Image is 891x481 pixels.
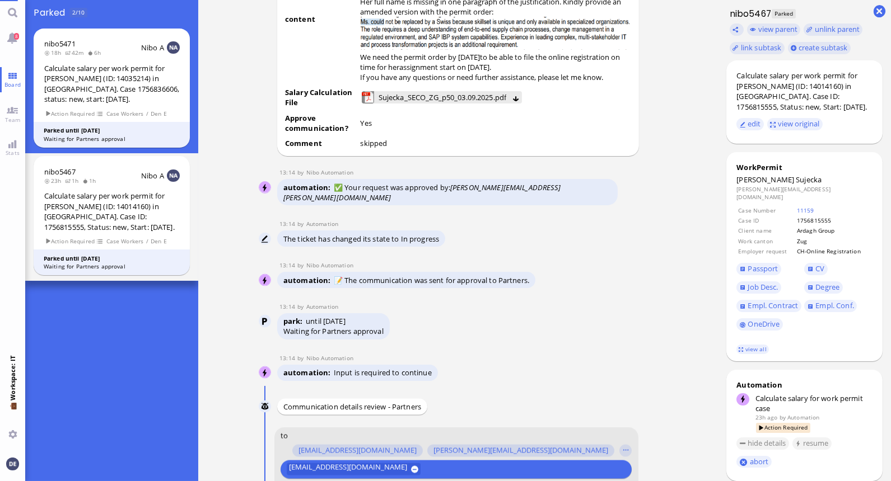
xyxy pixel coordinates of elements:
[150,237,167,246] span: Den E
[297,354,306,362] span: by
[283,182,561,202] span: ✅ Your request was approved by:
[44,126,180,135] div: Parked until [DATE]
[738,247,795,256] td: Employer request
[297,220,306,228] span: by
[306,168,353,176] span: automation@nibo.ai
[736,175,794,185] span: [PERSON_NAME]
[736,456,772,468] button: abort
[736,70,872,112] div: Calculate salary per work permit for [PERSON_NAME] (ID: 14014160) in [GEOGRAPHIC_DATA]. Case ID: ...
[14,33,19,40] span: 8
[277,399,427,415] div: Communication details review - Partners
[45,237,95,246] span: Action Required
[283,182,334,192] span: automation
[65,177,82,185] span: 1h
[283,182,561,202] i: [PERSON_NAME][EMAIL_ADDRESS][PERSON_NAME][DOMAIN_NAME]
[167,169,179,182] img: NA
[44,167,76,177] a: nibo5467
[259,367,272,379] img: Nibo Automation
[360,52,631,72] p: We need the permit order by [DATE]
[796,216,871,225] td: 1756815555
[741,43,782,53] span: link subtask
[427,445,614,457] button: [PERSON_NAME][EMAIL_ADDRESS][DOMAIN_NAME]
[44,191,180,232] div: Calculate salary per work permit for [PERSON_NAME] (ID: 14014160) in [GEOGRAPHIC_DATA]. Case ID: ...
[787,413,819,421] span: automation@bluelakelegal.com
[284,112,359,137] td: Approve communication?
[738,226,795,235] td: Client name
[283,275,334,285] span: automation
[8,400,17,426] span: 💼 Workspace: IT
[736,318,783,331] a: OneDrive
[288,463,407,475] span: [EMAIL_ADDRESS][DOMAIN_NAME]
[736,162,872,172] div: WorkPermit
[796,226,871,235] td: Ardagh Group
[738,216,795,225] td: Case ID
[797,206,814,214] a: 11159
[76,8,85,16] span: /10
[792,437,832,450] button: resume
[146,109,149,119] span: /
[146,237,149,246] span: /
[167,41,179,54] img: NA
[804,263,828,275] a: CV
[279,168,297,176] span: 13:14
[44,262,180,271] div: Waiting for Partners approval
[736,118,764,130] button: edit
[804,23,863,36] button: unlink parent
[259,233,272,246] img: Automation
[306,303,338,310] span: automation@bluelakelegal.com
[738,237,795,246] td: Work canton
[747,23,801,36] button: view parent
[259,315,272,328] img: Automation
[2,116,24,124] span: Team
[360,17,631,49] img: EckC9J8AAAAASUVORK5CYII=
[82,177,100,185] span: 1h
[6,458,18,470] img: You
[748,300,799,310] span: Empl. Contract
[259,275,272,287] img: Nibo Automation
[815,263,824,273] span: CV
[284,87,359,111] td: Salary Calculation File
[280,430,287,440] span: to
[287,463,421,475] button: [EMAIL_ADDRESS][DOMAIN_NAME]
[44,254,180,263] div: Parked until [DATE]
[279,354,297,362] span: 13:14
[815,282,839,292] span: Degree
[362,91,522,103] lob-view: Sujecka_SECO_ZG_p50_03.09.2025.pdf
[87,49,105,56] span: 6h
[512,94,520,101] button: Download Sujecka_SECO_ZG_p50_03.09.2025.pdf
[755,393,873,413] div: Calculate salary for work permit case
[736,345,769,354] a: view all
[755,413,778,421] span: 23h ago
[376,91,509,103] a: View Sujecka_SECO_ZG_p50_03.09.2025.pdf
[730,23,744,36] button: Copy ticket nibo5467 link to clipboard
[44,63,180,105] div: Calculate salary per work permit for [PERSON_NAME] (ID: 14035214) in [GEOGRAPHIC_DATA]. Case 1756...
[297,303,306,310] span: by
[780,413,786,421] span: by
[283,234,439,244] span: The ticket has changed its state to In progress
[306,354,353,362] span: automation@nibo.ai
[283,316,306,326] span: park
[283,367,334,378] span: automation
[297,261,306,269] span: by
[44,135,180,143] div: Waiting for Partners approval
[141,43,164,53] span: Nibo A
[334,275,529,285] span: 📝 The communication was sent for approval to Partners.
[804,300,857,312] a: Empl. Conf.
[726,7,771,20] h1: nibo5467
[772,9,796,18] span: Parked
[44,39,76,49] a: nibo5471
[44,177,65,185] span: 23h
[738,206,795,215] td: Case Number
[306,316,321,326] span: until
[334,367,432,378] span: Input is required to continue
[259,182,272,194] img: Nibo Automation
[362,91,374,103] img: Sujecka_SECO_ZG_p50_03.09.2025.pdf
[736,380,872,390] div: Automation
[736,437,789,450] button: hide details
[150,109,167,119] span: Den E
[323,316,346,326] span: [DATE]
[360,138,387,148] span: skipped
[736,263,781,275] a: Passport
